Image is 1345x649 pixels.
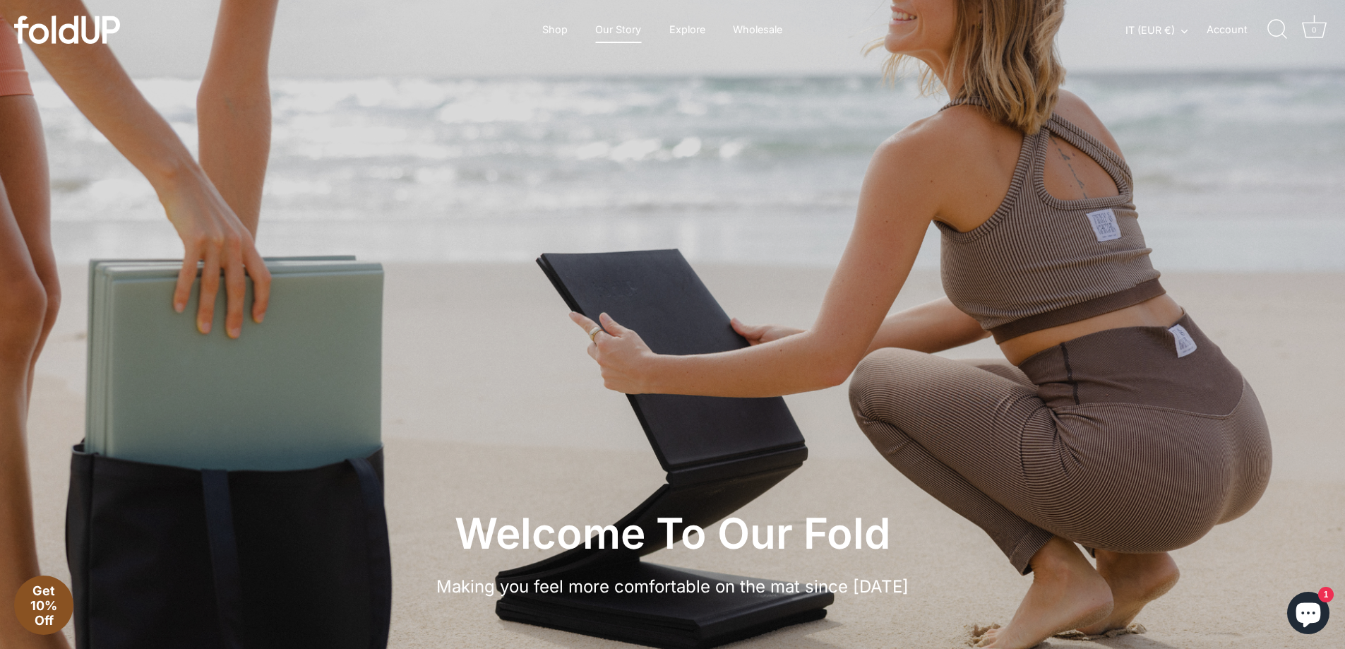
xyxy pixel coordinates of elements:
[14,16,120,44] img: foldUP
[14,576,73,635] div: Get 10% Off
[30,583,57,628] span: Get 10% Off
[1298,14,1329,45] a: Cart
[1307,23,1321,37] div: 0
[1283,592,1334,638] inbox-online-store-chat: Shopify online store chat
[721,16,795,43] a: Wholesale
[64,507,1281,560] h1: Welcome To Our Fold
[657,16,717,43] a: Explore
[1125,24,1203,37] button: IT (EUR €)
[376,574,969,600] p: Making you feel more comfortable on the mat since [DATE]
[530,16,580,43] a: Shop
[507,16,817,43] div: Primary navigation
[1207,21,1272,38] a: Account
[1262,14,1293,45] a: Search
[583,16,654,43] a: Our Story
[14,16,213,44] a: foldUP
